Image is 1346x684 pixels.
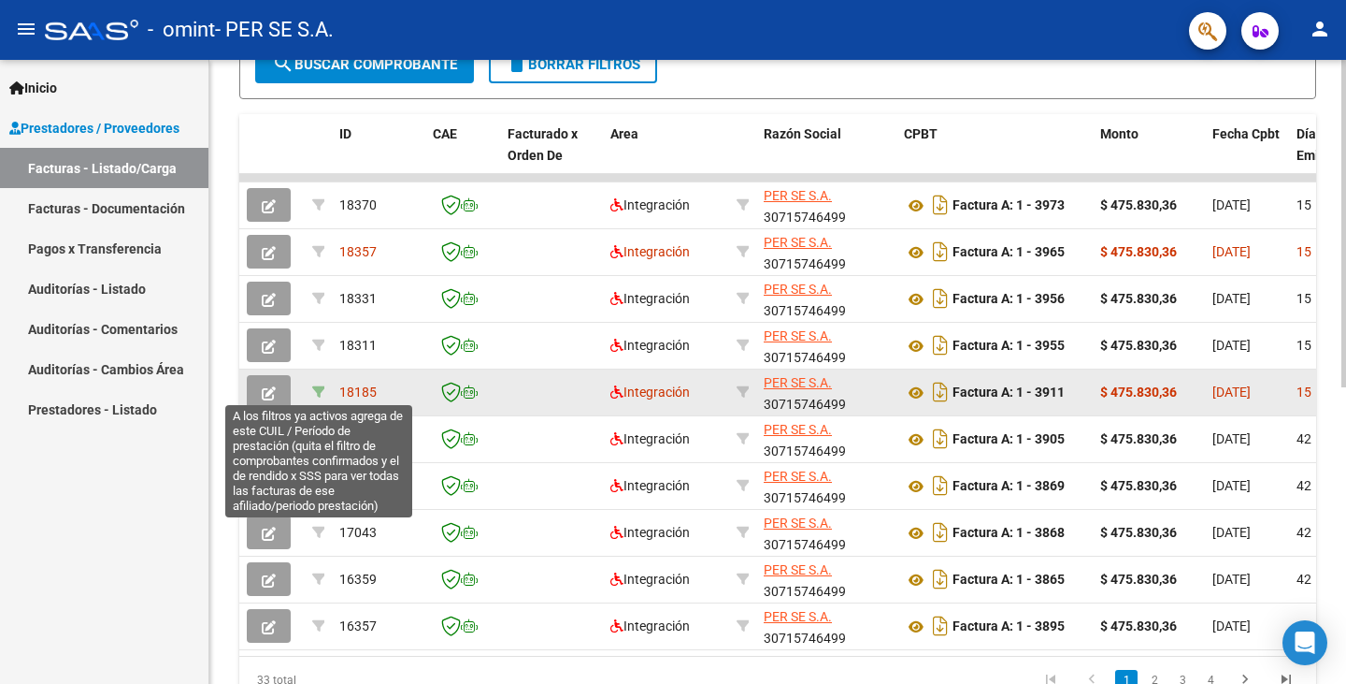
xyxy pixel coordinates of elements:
span: Integración [610,619,690,633]
span: [DATE] [1212,525,1251,540]
span: 18370 [339,197,377,212]
i: Descargar documento [928,330,952,360]
div: 30715746499 [764,279,889,318]
strong: Factura A: 1 - 3965 [952,245,1065,260]
mat-icon: delete [506,52,528,75]
span: [DATE] [1212,478,1251,493]
datatable-header-cell: CPBT [896,114,1093,196]
span: 16359 [339,572,377,587]
span: CPBT [904,126,938,141]
span: [DATE] [1212,572,1251,587]
span: PER SE S.A. [764,422,832,437]
strong: $ 475.830,36 [1100,291,1177,306]
span: Integración [610,572,690,587]
span: PER SE S.A. [764,188,832,203]
div: 30715746499 [764,560,889,599]
datatable-header-cell: Fecha Cpbt [1205,114,1289,196]
span: PER SE S.A. [764,562,832,577]
span: 18311 [339,338,377,353]
div: 30715746499 [764,466,889,505]
datatable-header-cell: Facturado x Orden De [500,114,603,196]
span: Integración [610,291,690,306]
span: [DATE] [1212,385,1251,400]
span: 18185 [339,385,377,400]
span: 18331 [339,291,377,306]
button: Buscar Comprobante [255,46,474,83]
span: 17049 [339,431,377,446]
span: PER SE S.A. [764,469,832,484]
span: PER SE S.A. [764,235,832,250]
i: Descargar documento [928,284,952,313]
strong: Factura A: 1 - 3868 [952,526,1065,541]
span: 17045 [339,478,377,493]
strong: Factura A: 1 - 3895 [952,619,1065,634]
i: Descargar documento [928,564,952,594]
div: 30715746499 [764,606,889,646]
strong: $ 475.830,36 [1100,244,1177,259]
button: Borrar Filtros [489,46,657,83]
strong: $ 475.830,36 [1100,478,1177,493]
strong: Factura A: 1 - 3869 [952,479,1065,494]
span: 42 [1296,525,1311,540]
span: PER SE S.A. [764,282,832,297]
i: Descargar documento [928,377,952,407]
span: Buscar Comprobante [272,56,457,73]
mat-icon: search [272,52,294,75]
span: Integración [610,385,690,400]
div: Open Intercom Messenger [1282,620,1327,665]
span: 42 [1296,619,1311,633]
mat-icon: person [1309,18,1331,40]
span: 42 [1296,478,1311,493]
span: Integración [610,431,690,446]
div: 30715746499 [764,419,889,458]
strong: Factura A: 1 - 3955 [952,339,1065,354]
span: 16357 [339,619,377,633]
i: Descargar documento [928,471,952,501]
span: Integración [610,197,690,212]
div: 30715746499 [764,326,889,365]
span: 42 [1296,431,1311,446]
span: Area [610,126,638,141]
datatable-header-cell: Monto [1093,114,1205,196]
span: Razón Social [764,126,841,141]
strong: Factura A: 1 - 3956 [952,292,1065,307]
i: Descargar documento [928,237,952,267]
span: [DATE] [1212,619,1251,633]
datatable-header-cell: Razón Social [756,114,896,196]
strong: $ 475.830,36 [1100,431,1177,446]
span: Integración [610,478,690,493]
datatable-header-cell: CAE [425,114,500,196]
datatable-header-cell: Area [603,114,729,196]
span: - omint [148,9,215,51]
span: Facturado x Orden De [508,126,578,163]
span: 18357 [339,244,377,259]
span: [DATE] [1212,338,1251,353]
strong: $ 475.830,36 [1100,385,1177,400]
span: Borrar Filtros [506,56,640,73]
span: 15 [1296,385,1311,400]
span: Integración [610,244,690,259]
span: 15 [1296,244,1311,259]
strong: $ 475.830,36 [1100,338,1177,353]
span: Inicio [9,78,57,98]
div: 30715746499 [764,232,889,271]
span: 15 [1296,291,1311,306]
span: 15 [1296,338,1311,353]
span: [DATE] [1212,291,1251,306]
i: Descargar documento [928,611,952,641]
strong: Factura A: 1 - 3905 [952,432,1065,447]
span: ID [339,126,351,141]
strong: $ 475.830,36 [1100,525,1177,540]
i: Descargar documento [928,424,952,454]
div: 30715746499 [764,513,889,552]
strong: Factura A: 1 - 3911 [952,386,1065,400]
strong: $ 475.830,36 [1100,197,1177,212]
span: PER SE S.A. [764,609,832,624]
span: CAE [433,126,457,141]
strong: Factura A: 1 - 3973 [952,198,1065,213]
span: [DATE] [1212,431,1251,446]
span: - PER SE S.A. [215,9,334,51]
mat-icon: menu [15,18,37,40]
div: 30715746499 [764,185,889,225]
i: Descargar documento [928,517,952,547]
